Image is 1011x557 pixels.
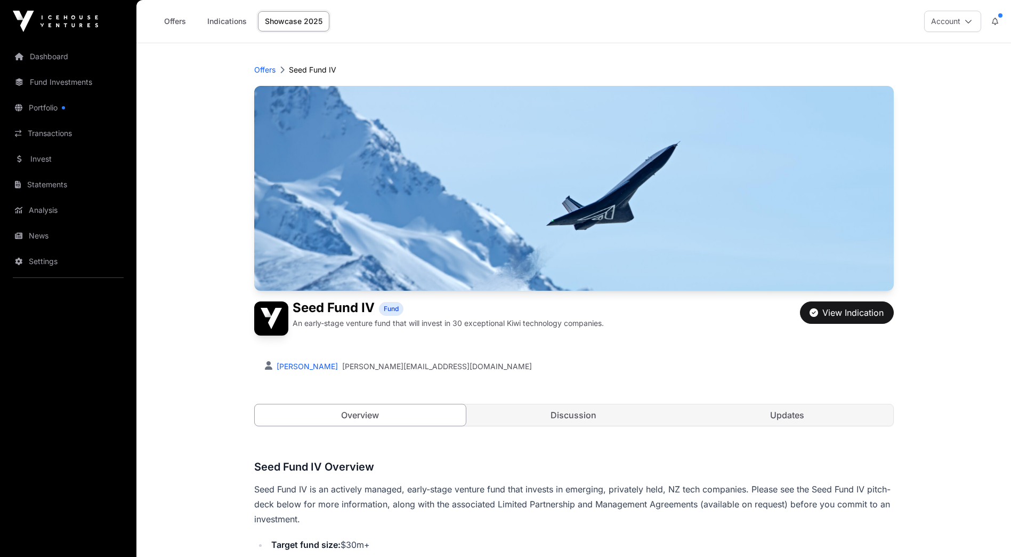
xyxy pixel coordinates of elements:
[268,537,894,552] li: $30m+
[200,11,254,31] a: Indications
[9,147,128,171] a: Invest
[9,96,128,120] a: Portfolio
[9,224,128,248] a: News
[9,122,128,145] a: Transactions
[9,173,128,196] a: Statements
[810,306,884,319] div: View Indication
[258,11,329,31] a: Showcase 2025
[924,11,981,32] button: Account
[9,45,128,68] a: Dashboard
[9,70,128,94] a: Fund Investments
[293,318,604,329] p: An early-stage venture fund that will invest in 30 exceptional Kiwi technology companies.
[468,404,680,426] a: Discussion
[255,404,893,426] nav: Tabs
[342,361,532,372] a: [PERSON_NAME][EMAIL_ADDRESS][DOMAIN_NAME]
[271,539,341,550] strong: Target fund size:
[254,458,894,475] h3: Seed Fund IV Overview
[254,404,467,426] a: Overview
[254,482,894,527] p: Seed Fund IV is an actively managed, early-stage venture fund that invests in emerging, privately...
[384,305,399,313] span: Fund
[13,11,98,32] img: Icehouse Ventures Logo
[254,86,894,291] img: Seed Fund IV
[958,506,1011,557] iframe: Chat Widget
[293,301,375,316] h1: Seed Fund IV
[274,362,338,371] a: [PERSON_NAME]
[289,65,336,75] p: Seed Fund IV
[682,404,893,426] a: Updates
[153,11,196,31] a: Offers
[800,301,894,324] button: View Indication
[9,250,128,273] a: Settings
[254,301,288,336] img: Seed Fund IV
[254,65,276,75] a: Offers
[9,198,128,222] a: Analysis
[800,312,894,323] a: View Indication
